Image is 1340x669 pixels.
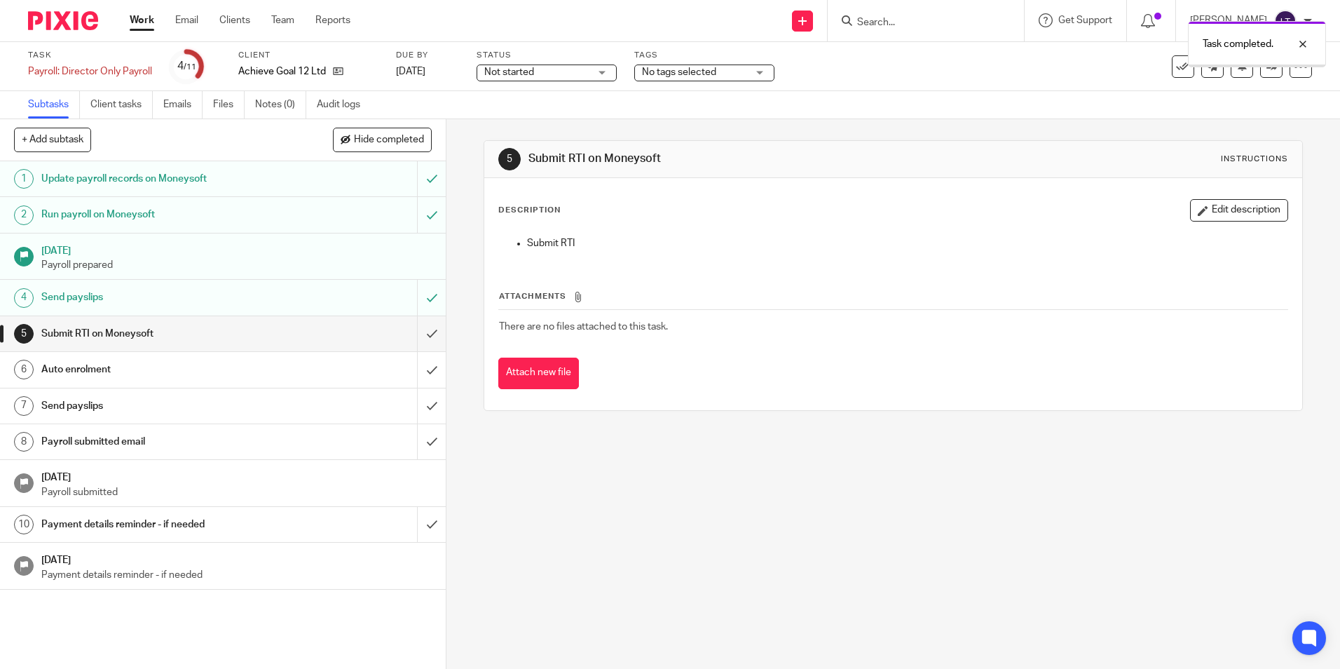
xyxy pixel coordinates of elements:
[184,63,196,71] small: /11
[41,258,432,272] p: Payroll prepared
[41,359,282,380] h1: Auto enrolment
[14,515,34,534] div: 10
[499,292,566,300] span: Attachments
[484,67,534,77] span: Not started
[41,514,282,535] h1: Payment details reminder - if needed
[396,67,425,76] span: [DATE]
[14,169,34,189] div: 1
[498,148,521,170] div: 5
[41,568,432,582] p: Payment details reminder - if needed
[477,50,617,61] label: Status
[28,65,152,79] div: Payroll: Director Only Payroll
[1203,37,1273,51] p: Task completed.
[213,91,245,119] a: Files
[642,67,716,77] span: No tags selected
[498,358,579,389] button: Attach new file
[317,91,371,119] a: Audit logs
[498,205,561,216] p: Description
[90,91,153,119] a: Client tasks
[238,50,378,61] label: Client
[271,13,294,27] a: Team
[528,151,923,166] h1: Submit RTI on Moneysoft
[41,485,432,499] p: Payroll submitted
[14,288,34,308] div: 4
[354,135,424,146] span: Hide completed
[41,550,432,567] h1: [DATE]
[28,91,80,119] a: Subtasks
[527,236,1287,250] p: Submit RTI
[14,396,34,416] div: 7
[41,168,282,189] h1: Update payroll records on Moneysoft
[634,50,774,61] label: Tags
[14,128,91,151] button: + Add subtask
[41,396,282,417] h1: Send payslips
[41,323,282,344] h1: Submit RTI on Moneysoft
[1221,154,1288,165] div: Instructions
[41,467,432,485] h1: [DATE]
[14,205,34,225] div: 2
[396,50,459,61] label: Due by
[14,360,34,379] div: 6
[177,58,196,74] div: 4
[219,13,250,27] a: Clients
[14,432,34,452] div: 8
[175,13,198,27] a: Email
[238,65,326,79] p: Achieve Goal 12 Ltd
[41,287,282,308] h1: Send payslips
[163,91,203,119] a: Emails
[130,13,154,27] a: Work
[41,241,432,258] h1: [DATE]
[315,13,350,27] a: Reports
[28,50,152,61] label: Task
[1190,199,1288,222] button: Edit description
[41,431,282,452] h1: Payroll submitted email
[1274,10,1297,32] img: svg%3E
[333,128,432,151] button: Hide completed
[499,322,668,332] span: There are no files attached to this task.
[28,11,98,30] img: Pixie
[41,204,282,225] h1: Run payroll on Moneysoft
[255,91,306,119] a: Notes (0)
[14,324,34,344] div: 5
